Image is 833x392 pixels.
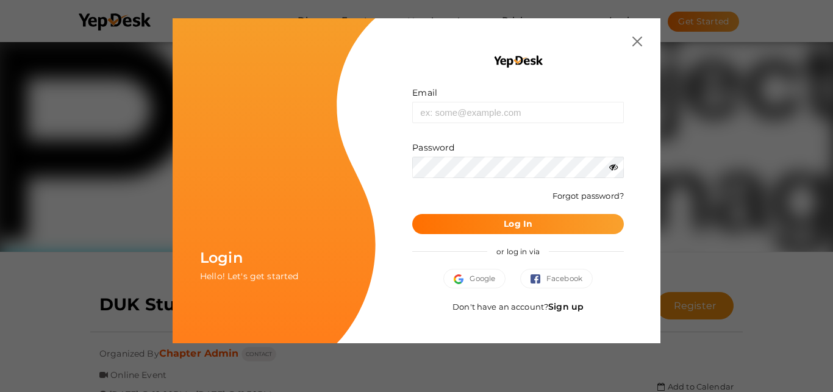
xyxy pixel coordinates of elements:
span: Hello! Let's get started [200,271,298,282]
a: Forgot password? [552,191,624,201]
label: Email [412,87,437,99]
button: Facebook [520,269,593,288]
b: Log In [504,218,532,229]
span: Login [200,249,243,266]
span: Facebook [531,273,582,285]
label: Password [412,141,454,154]
button: Google [443,269,506,288]
a: Sign up [548,301,584,312]
button: Log In [412,214,624,234]
img: google.svg [454,274,470,284]
span: Don't have an account? [452,302,584,312]
img: YEP_black_cropped.png [493,55,543,68]
span: Google [454,273,495,285]
img: facebook.svg [531,274,546,284]
span: or log in via [487,238,549,265]
img: close.svg [632,37,642,46]
input: ex: some@example.com [412,102,624,123]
